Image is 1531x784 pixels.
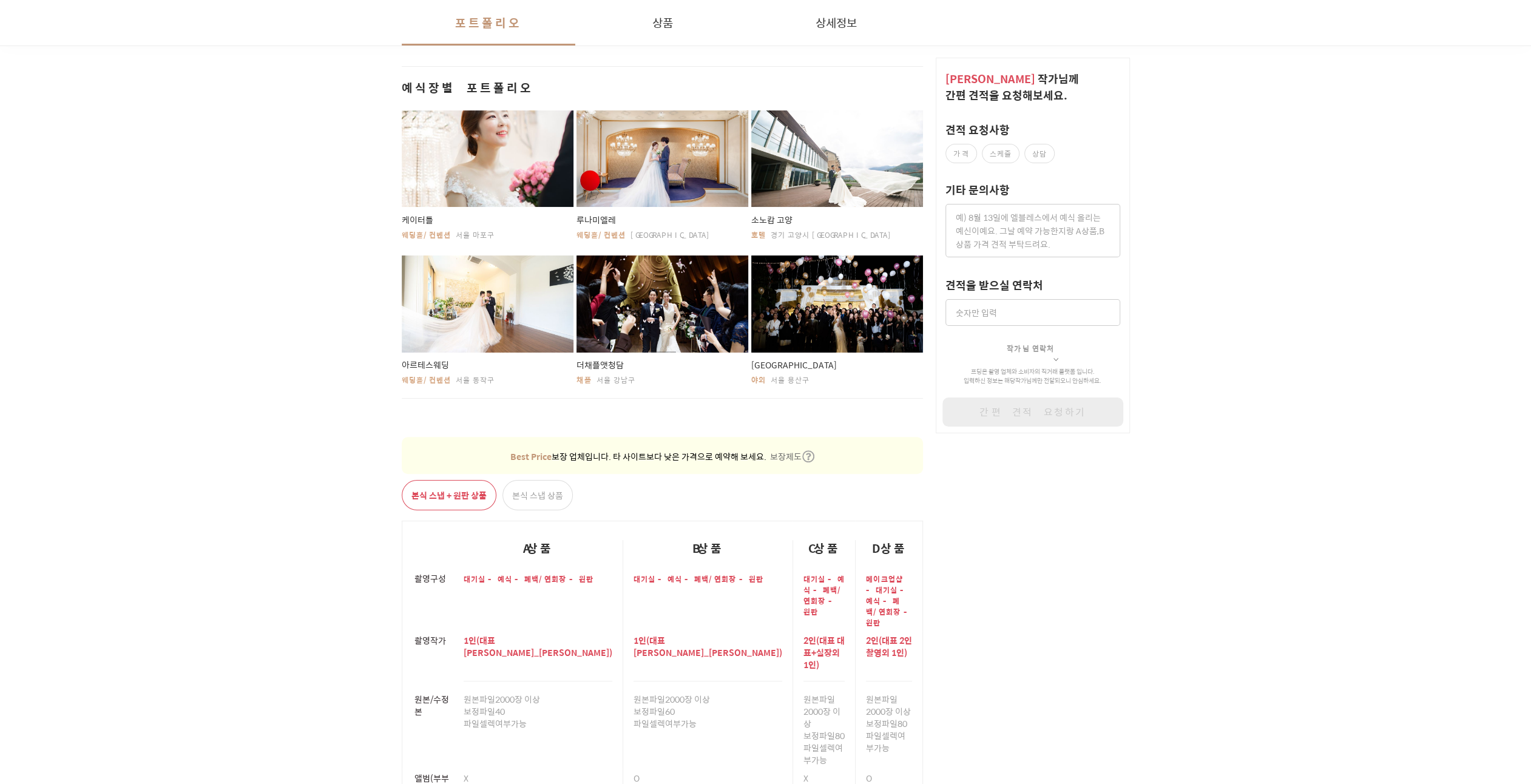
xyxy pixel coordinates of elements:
span: [GEOGRAPHIC_DATA] [751,359,924,371]
span: [PERSON_NAME] [945,70,1035,87]
span: 2000장 이상 [866,705,911,718]
button: 아르테스웨딩웨딩홀/컨벤션서울 동작구 [402,255,574,386]
span: 더채플앳청담 [576,359,749,371]
span: 가능 [811,753,827,766]
span: 웨딩홀/컨벤션 [402,229,451,240]
div: A상품 [453,540,623,569]
span: 케이터틀 [402,214,574,226]
span: 소노캄 고양 [751,214,924,226]
span: 서울 마포구 [456,229,495,240]
span: 80 [897,717,907,730]
span: 작가님 연락처 [1007,343,1054,354]
strong: Best Price [510,450,552,463]
span: ( 대표 대표+실장 외 1인 ) [803,634,845,671]
span: 가능 [511,717,527,730]
p: 보정파일 [464,705,612,717]
div: 대기실 - 예식 - 폐백/연회장 - 원판 [803,570,845,620]
p: 파일셀렉여부 [464,717,612,729]
button: 작가님 연락처 [1007,326,1058,363]
button: 보장제도 [770,450,814,462]
p: 원본파일 [634,693,782,705]
button: 본식 스냅 상품 [502,480,573,510]
span: 2000장 이상 [803,705,840,730]
label: 가격 [945,144,977,163]
span: [GEOGRAPHIC_DATA] [630,229,712,240]
p: 원본파일 [464,693,612,705]
span: 호텔 [751,229,766,240]
label: 견적을 받으실 연락처 [945,277,1043,293]
div: C상품 [793,540,855,569]
span: 서울 동작구 [456,374,495,385]
div: 1 인 [464,631,612,669]
label: 견적 요청사항 [945,121,1010,138]
span: ( 대표 2인촬영 외 1인 ) [866,634,912,659]
div: D상품 [855,540,922,569]
label: 스케줄 [982,144,1019,163]
span: 웨딩홀/컨벤션 [402,374,451,385]
button: [GEOGRAPHIC_DATA]야외서울 용산구 [751,255,924,386]
span: 경기 고양시 [GEOGRAPHIC_DATA] [771,229,893,240]
button: 케이터틀웨딩홀/컨벤션서울 마포구 [402,110,574,241]
p: 원본파일 [803,693,845,729]
span: 60 [665,705,675,718]
span: 서울 용산구 [771,374,809,385]
p: 원본파일 [866,693,913,717]
p: 보장 업체입니다. 타 사이트보다 낮은 가격으로 예약해 보세요. [510,450,766,462]
span: 가능 [874,741,890,754]
span: ( 대표 [PERSON_NAME]_[PERSON_NAME] ) [464,634,612,659]
button: 간편 견적 요청하기 [942,397,1123,427]
img: icon-question.5a88751f.svg [802,450,814,462]
div: 1 인 [634,631,782,669]
p: 프딩은 촬영 업체와 소비자의 직거래 플랫폼 입니다. 입력하신 정보는 해당 작가 님께만 전달되오니 안심하세요. [945,367,1120,385]
div: B상품 [623,540,793,569]
span: 작가 님께 간편 견적을 요청해보세요. [945,70,1079,103]
input: 숫자만 입력 [945,299,1120,326]
span: 채플 [576,374,592,385]
span: 아르테스웨딩 [402,359,574,371]
span: 2000장 이상 [665,692,710,706]
label: 상담 [1024,144,1055,163]
p: 보정파일 [803,729,845,742]
span: 80 [835,729,845,742]
div: 원본/수정본 [414,690,453,720]
div: 촬영구성 [414,569,453,587]
span: 가능 [681,717,697,730]
p: 파일셀렉여부 [866,729,913,754]
div: 2 인 [866,631,913,669]
div: 대기실 - 예식 - 폐백/연회장 - 원판 [464,570,612,587]
p: 보정파일 [866,717,913,729]
button: 소노캄 고양호텔경기 고양시 [GEOGRAPHIC_DATA] [751,110,924,241]
span: 대화 [111,404,126,413]
span: 40 [495,705,505,718]
div: 대기실 - 예식 - 폐백/연회장 - 원판 [634,570,782,587]
span: 예식장별 포트폴리오 [402,79,924,96]
div: 메이크업샵 - 대기실 - 예식 - 폐백/연회장 - 원판 [866,570,913,631]
a: 대화 [80,385,157,415]
div: 2 인 [803,631,845,681]
span: 설정 [188,403,202,413]
span: 웨딩홀/컨벤션 [576,229,626,240]
button: 더채플앳청담채플서울 강남구 [576,255,749,386]
p: 보정파일 [634,705,782,717]
span: 홈 [38,403,46,413]
p: 파일셀렉여부 [803,742,845,766]
a: 설정 [157,385,233,415]
button: 본식 스냅 + 원판 상품 [402,480,496,510]
div: 촬영작가 [414,631,453,649]
label: 기타 문의사항 [945,181,1010,198]
span: ( 대표 [PERSON_NAME]_[PERSON_NAME] ) [634,634,782,659]
button: 루나미엘레웨딩홀/컨벤션[GEOGRAPHIC_DATA] [576,110,749,241]
span: 보장제도 [770,450,802,463]
p: 파일셀렉여부 [634,717,782,729]
span: 루나미엘레 [576,214,749,226]
span: 서울 강남구 [597,374,635,385]
a: 홈 [4,385,80,415]
span: 2000장 이상 [495,692,540,706]
span: 야외 [751,374,766,385]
